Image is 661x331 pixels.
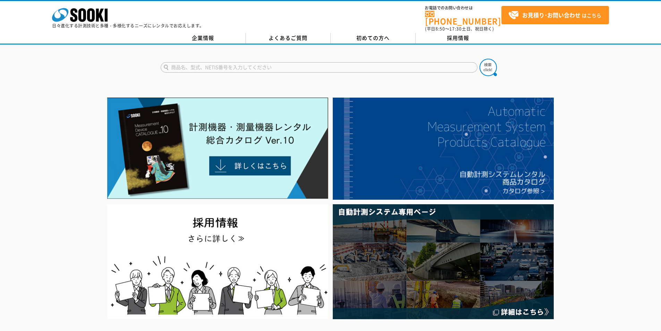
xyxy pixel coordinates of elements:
[107,204,328,319] img: SOOKI recruit
[449,26,462,32] span: 17:30
[416,33,501,43] a: 採用情報
[331,33,416,43] a: 初めての方へ
[333,98,554,200] img: 自動計測システムカタログ
[435,26,445,32] span: 8:50
[425,11,501,25] a: [PHONE_NUMBER]
[161,33,246,43] a: 企業情報
[501,6,609,24] a: お見積り･お問い合わせはこちら
[246,33,331,43] a: よくあるご質問
[480,59,497,76] img: btn_search.png
[107,98,328,199] img: Catalog Ver10
[522,11,581,19] strong: お見積り･お問い合わせ
[333,204,554,319] img: 自動計測システム専用ページ
[425,6,501,10] span: お電話でのお問い合わせは
[161,62,477,73] input: 商品名、型式、NETIS番号を入力してください
[356,34,390,42] span: 初めての方へ
[425,26,494,32] span: (平日 ～ 土日、祝日除く)
[508,10,601,20] span: はこちら
[52,24,204,28] p: 日々進化する計測技術と多種・多様化するニーズにレンタルでお応えします。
